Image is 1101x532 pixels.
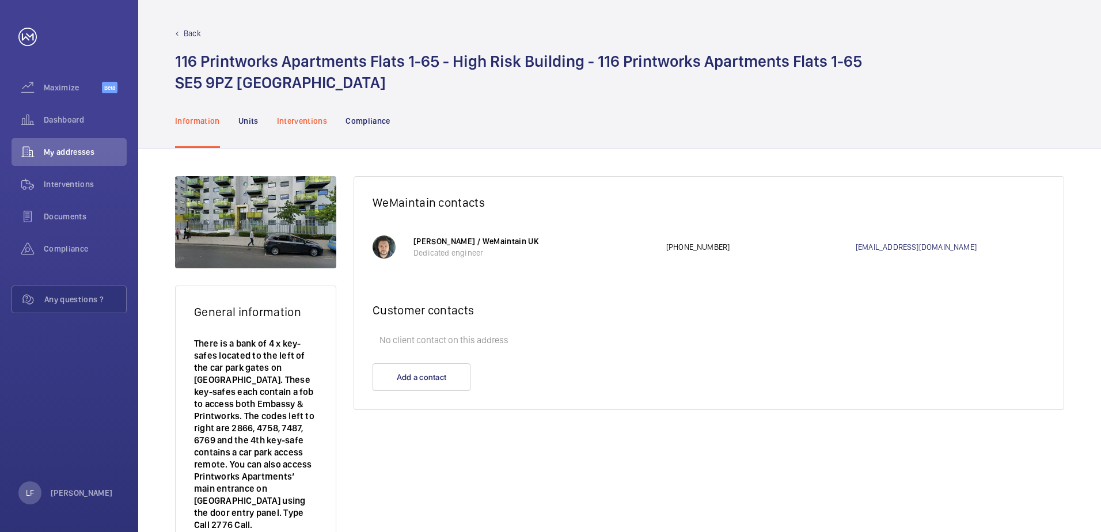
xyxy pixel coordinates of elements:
[666,241,856,253] p: [PHONE_NUMBER]
[413,235,655,247] p: [PERSON_NAME] / WeMaintain UK
[373,195,1045,210] h2: WeMaintain contacts
[373,303,1045,317] h2: Customer contacts
[44,178,127,190] span: Interventions
[373,363,470,391] button: Add a contact
[44,82,102,93] span: Maximize
[277,115,328,127] p: Interventions
[51,487,113,499] p: [PERSON_NAME]
[26,487,34,499] p: LF
[194,305,317,319] h2: General information
[44,211,127,222] span: Documents
[373,329,1045,352] p: No client contact on this address
[184,28,201,39] p: Back
[856,241,1045,253] a: [EMAIL_ADDRESS][DOMAIN_NAME]
[194,337,317,531] p: There is a bank of 4 x key-safes located to the left of the car park gates on [GEOGRAPHIC_DATA]. ...
[175,51,862,93] h1: 116 Printworks Apartments Flats 1-65 - High Risk Building - 116 Printworks Apartments Flats 1-65 ...
[44,114,127,126] span: Dashboard
[238,115,259,127] p: Units
[175,115,220,127] p: Information
[44,146,127,158] span: My addresses
[44,294,126,305] span: Any questions ?
[44,243,127,254] span: Compliance
[413,247,655,259] p: Dedicated engineer
[102,82,117,93] span: Beta
[346,115,390,127] p: Compliance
